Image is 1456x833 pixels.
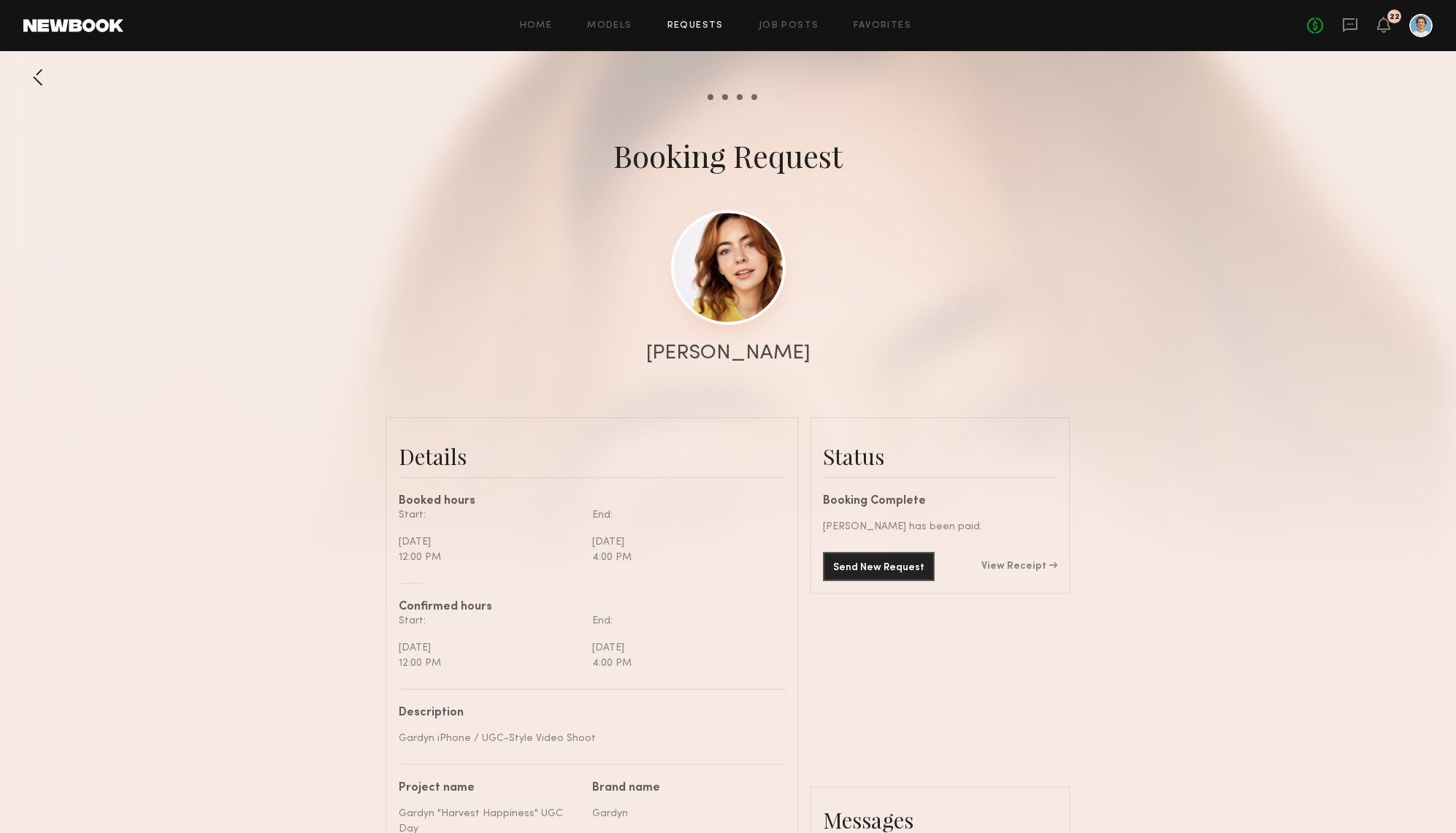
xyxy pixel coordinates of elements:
div: Gardyn [592,806,775,821]
div: [DATE] [592,534,775,550]
div: [PERSON_NAME] [646,343,811,364]
div: 12:00 PM [399,550,581,565]
a: Requests [667,21,724,31]
div: Status [823,442,1057,471]
div: [DATE] [399,640,581,656]
div: 4:00 PM [592,550,775,565]
div: Start: [399,613,581,629]
div: Project name [399,783,581,794]
div: Gardyn iPhone / UGC-Style Video Shoot [399,731,775,746]
div: Booking Request [613,135,843,176]
div: 12:00 PM [399,656,581,671]
a: View Receipt [981,561,1057,572]
button: Send New Request [823,552,935,581]
div: Confirmed hours [399,602,786,613]
div: End: [592,507,775,523]
div: Brand name [592,783,775,794]
a: Home [520,21,553,31]
a: Favorites [854,21,911,31]
div: Booked hours [399,496,786,507]
div: [DATE] [592,640,775,656]
div: Description [399,707,775,719]
a: Models [587,21,632,31]
div: Booking Complete [823,496,1057,507]
div: End: [592,613,775,629]
div: 22 [1390,13,1400,21]
div: Details [399,442,786,471]
div: [PERSON_NAME] has been paid. [823,519,1057,534]
div: 4:00 PM [592,656,775,671]
a: Job Posts [759,21,819,31]
div: Start: [399,507,581,523]
div: [DATE] [399,534,581,550]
